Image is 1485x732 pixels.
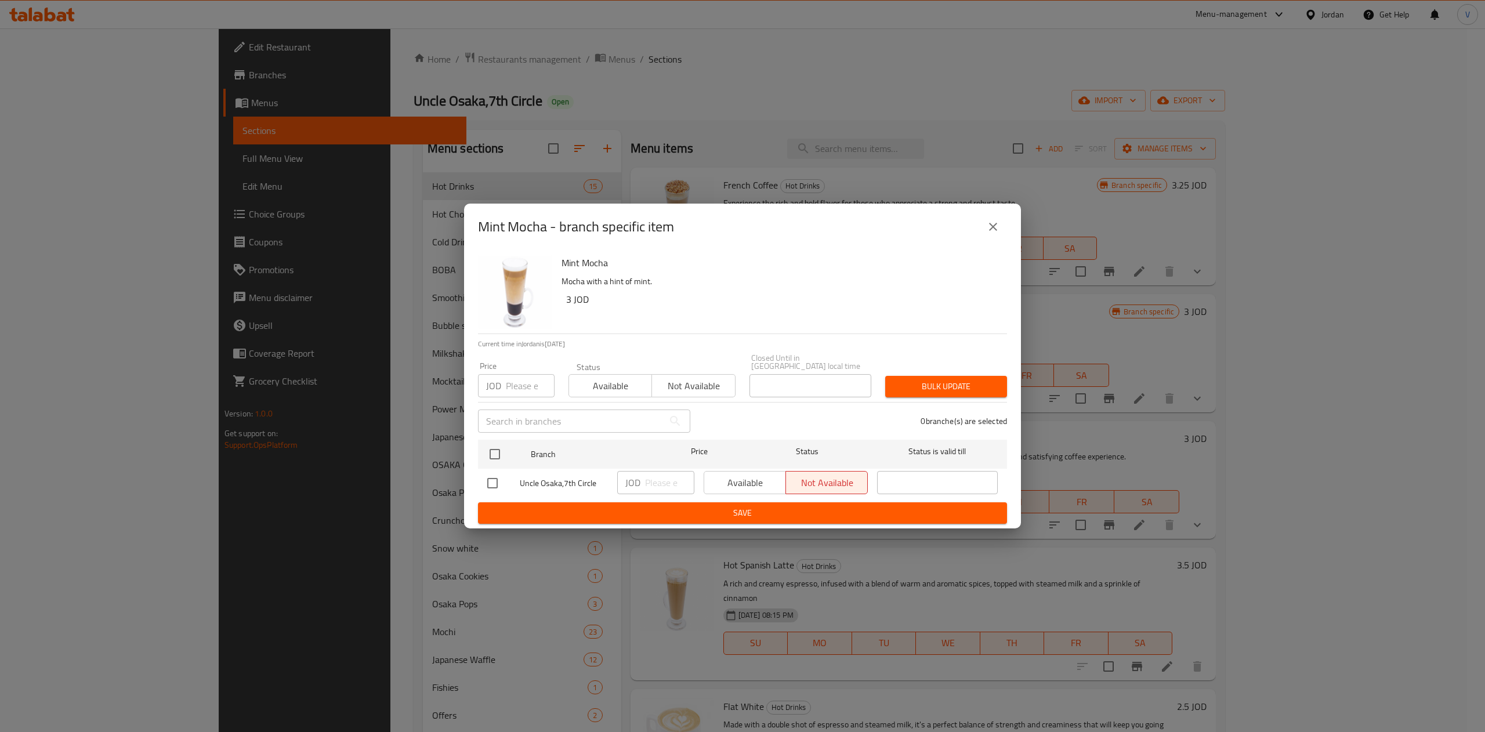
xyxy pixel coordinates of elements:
span: Save [487,506,998,520]
span: Status is valid till [877,444,998,459]
span: Branch [531,447,651,462]
button: Available [568,374,652,397]
h2: Mint Mocha - branch specific item [478,218,674,236]
input: Please enter price [506,374,555,397]
p: Current time in Jordan is [DATE] [478,339,1007,349]
span: Available [574,378,647,394]
h6: Mint Mocha [562,255,998,271]
button: Not available [651,374,735,397]
button: Bulk update [885,376,1007,397]
p: JOD [486,379,501,393]
input: Search in branches [478,410,664,433]
input: Please enter price [645,471,694,494]
h6: 3 JOD [566,291,998,307]
span: Status [747,444,868,459]
span: Price [661,444,738,459]
button: close [979,213,1007,241]
p: Mocha with a hint of mint. [562,274,998,289]
span: Bulk update [894,379,998,394]
p: 0 branche(s) are selected [921,415,1007,427]
p: JOD [625,476,640,490]
span: Not available [657,378,730,394]
img: Mint Mocha [478,255,552,329]
button: Save [478,502,1007,524]
span: Uncle Osaka,7th Circle [520,476,608,491]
